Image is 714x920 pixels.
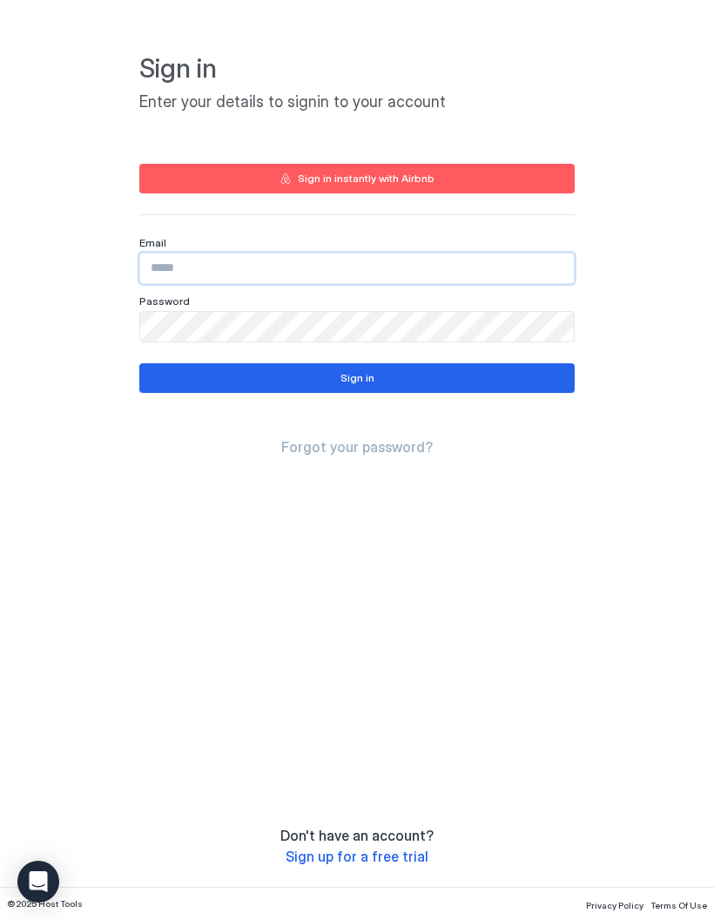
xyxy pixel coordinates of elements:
input: Input Field [140,254,574,283]
span: Password [139,294,190,308]
span: © 2025 Host Tools [7,898,83,910]
a: Forgot your password? [281,438,433,457]
span: Terms Of Use [650,900,707,910]
div: Open Intercom Messenger [17,861,59,903]
button: Sign in instantly with Airbnb [139,164,575,193]
a: Terms Of Use [650,895,707,913]
span: Sign up for a free trial [286,848,428,865]
input: Input Field [140,312,574,342]
div: Sign in instantly with Airbnb [298,171,434,186]
span: Privacy Policy [586,900,643,910]
a: Privacy Policy [586,895,643,913]
span: Sign in [139,52,575,85]
button: Sign in [139,363,575,393]
a: Sign up for a free trial [286,848,428,866]
span: Don't have an account? [280,827,434,844]
div: Sign in [340,370,374,386]
span: Email [139,236,166,249]
span: Enter your details to signin to your account [139,92,575,112]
